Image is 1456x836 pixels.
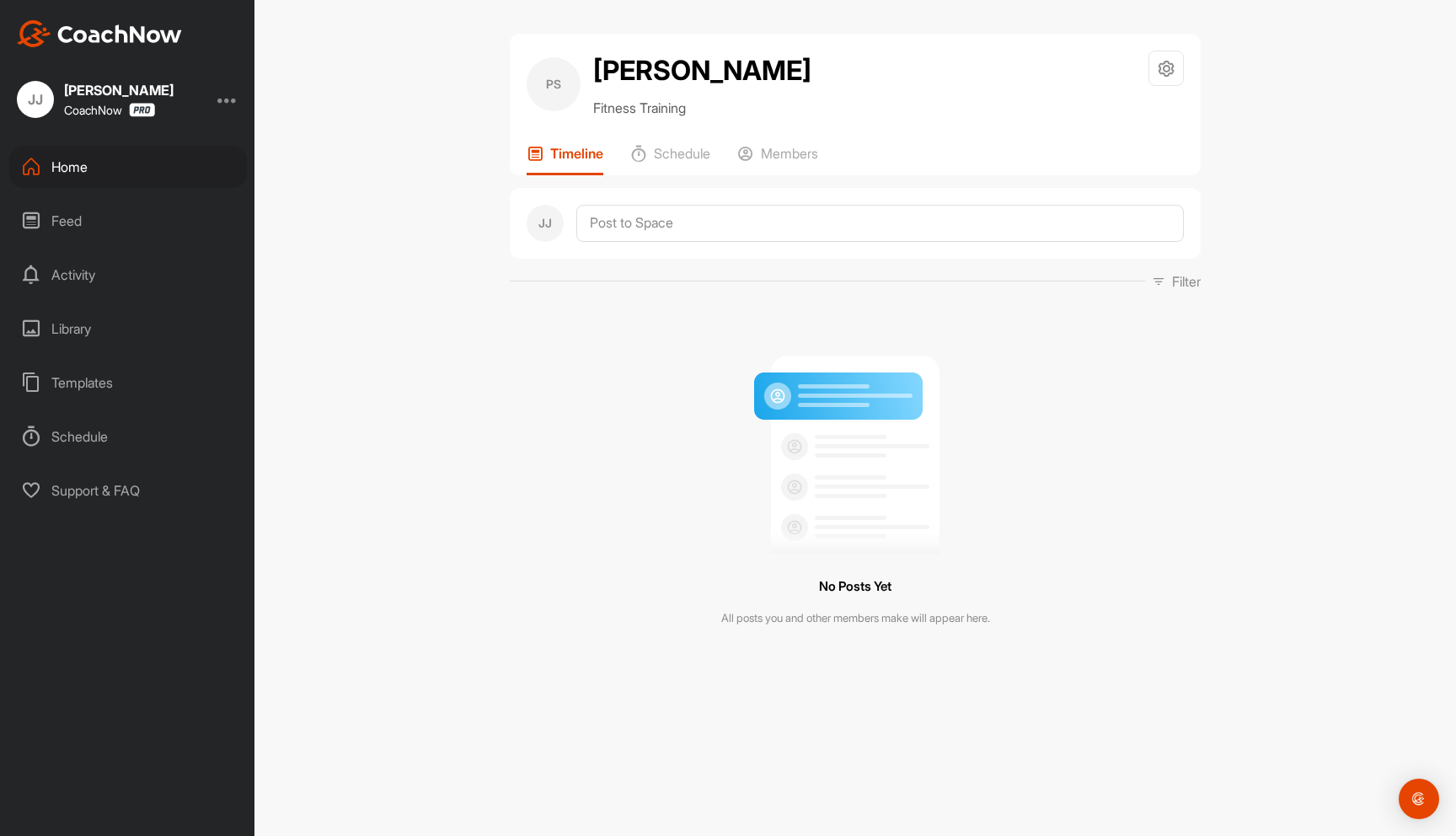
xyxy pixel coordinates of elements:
[9,362,247,404] div: Templates
[64,83,174,97] div: [PERSON_NAME]
[721,610,990,627] p: All posts you and other members make will appear here.
[9,200,247,242] div: Feed
[17,20,182,47] img: CoachNow
[654,145,710,162] p: Schedule
[9,469,247,512] div: Support & FAQ
[9,415,247,458] div: Schedule
[1172,271,1201,292] p: Filter
[129,103,155,117] img: CoachNow Pro
[9,146,247,188] div: Home
[819,576,891,598] h3: No Posts Yet
[593,51,811,91] h2: [PERSON_NAME]
[1399,779,1439,819] div: Open Intercom Messenger
[593,98,811,118] p: Fitness Training
[64,103,155,117] div: CoachNow
[550,145,603,162] p: Timeline
[17,81,54,118] div: JJ
[527,205,564,242] div: JJ
[761,145,818,162] p: Members
[527,57,581,111] div: PS
[750,342,961,554] img: null result
[9,308,247,350] div: Library
[9,254,247,296] div: Activity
